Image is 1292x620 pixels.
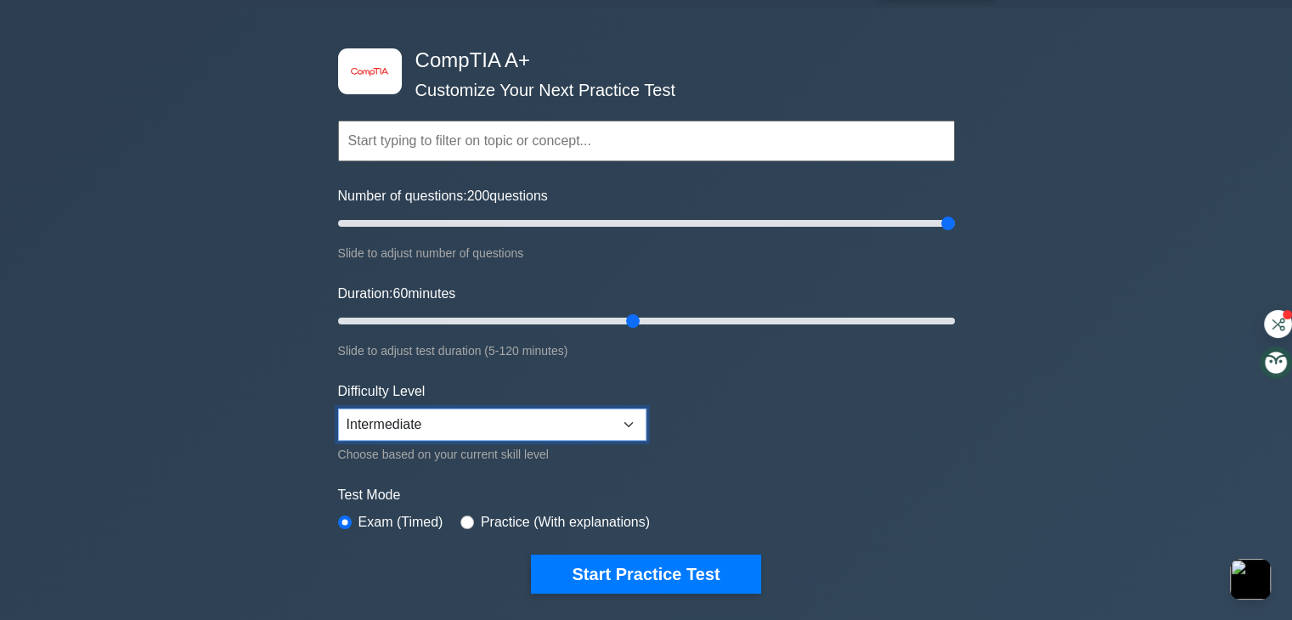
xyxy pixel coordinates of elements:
div: Choose based on your current skill level [338,444,646,465]
label: Number of questions: questions [338,186,548,206]
div: Slide to adjust number of questions [338,243,955,263]
span: 60 [392,286,408,301]
h4: CompTIA A+ [409,48,872,73]
label: Test Mode [338,485,955,505]
label: Difficulty Level [338,381,426,402]
label: Duration: minutes [338,284,456,304]
label: Practice (With explanations) [481,512,650,533]
button: Start Practice Test [531,555,760,594]
span: 200 [467,189,490,203]
label: Exam (Timed) [358,512,443,533]
input: Start typing to filter on topic or concept... [338,121,955,161]
div: Slide to adjust test duration (5-120 minutes) [338,341,955,361]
